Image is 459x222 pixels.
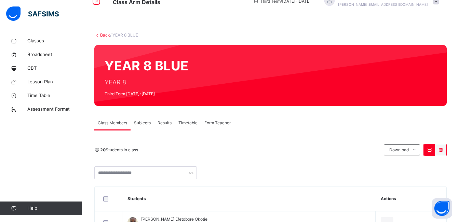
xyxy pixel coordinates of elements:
b: 20 [100,147,106,152]
span: Lesson Plan [27,79,82,85]
span: Help [27,205,82,212]
span: Classes [27,38,82,44]
th: Actions [376,186,446,211]
span: Form Teacher [204,120,231,126]
a: Back [100,32,110,38]
th: Students [122,186,376,211]
span: [PERSON_NAME][EMAIL_ADDRESS][DOMAIN_NAME] [338,2,428,6]
span: Timetable [178,120,198,126]
span: Results [158,120,172,126]
span: Broadsheet [27,51,82,58]
span: Students in class [100,147,138,153]
button: Open asap [432,198,452,219]
span: CBT [27,65,82,72]
span: / YEAR 8 BLUE [110,32,138,38]
span: Class Members [98,120,127,126]
span: Subjects [134,120,151,126]
span: Download [389,147,409,153]
img: safsims [6,6,59,21]
span: Assessment Format [27,106,82,113]
span: Time Table [27,92,82,99]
